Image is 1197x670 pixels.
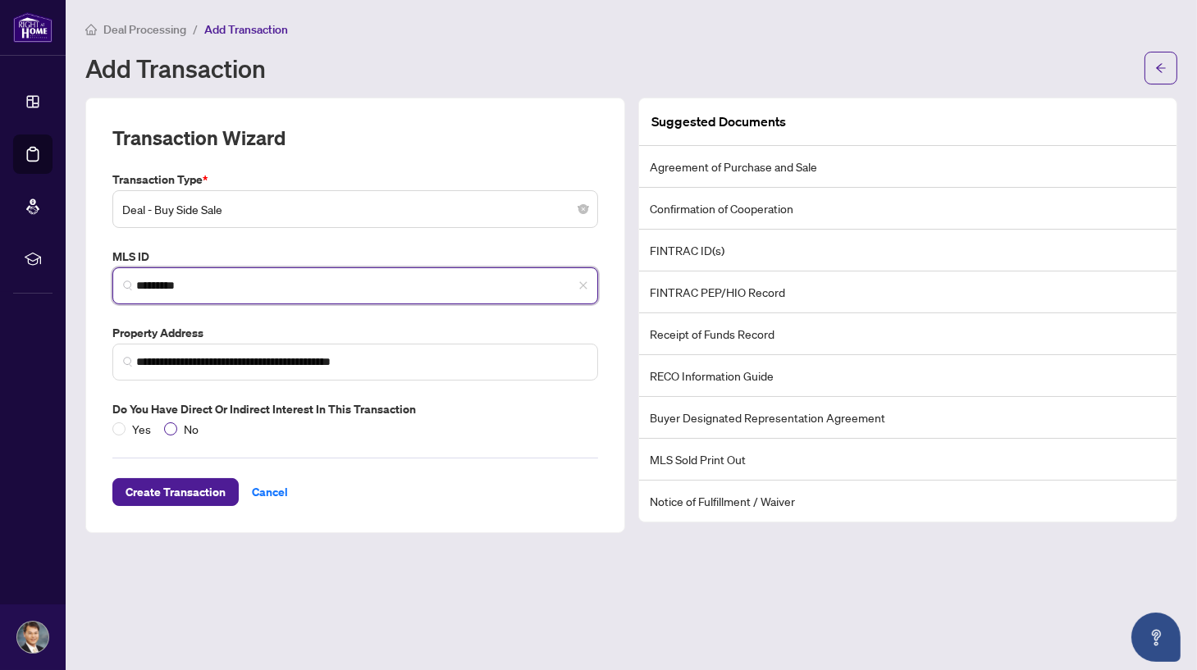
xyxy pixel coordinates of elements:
[639,313,1177,355] li: Receipt of Funds Record
[639,397,1177,439] li: Buyer Designated Representation Agreement
[85,24,97,35] span: home
[126,479,226,505] span: Create Transaction
[112,125,286,151] h2: Transaction Wizard
[578,280,588,290] span: close
[112,171,598,189] label: Transaction Type
[112,400,598,418] label: Do you have direct or indirect interest in this transaction
[639,355,1177,397] li: RECO Information Guide
[17,622,48,653] img: Profile Icon
[639,146,1177,188] li: Agreement of Purchase and Sale
[112,478,239,506] button: Create Transaction
[578,204,588,214] span: close-circle
[204,22,288,37] span: Add Transaction
[177,420,205,438] span: No
[193,20,198,39] li: /
[103,22,186,37] span: Deal Processing
[1131,613,1181,662] button: Open asap
[13,12,53,43] img: logo
[639,271,1177,313] li: FINTRAC PEP/HIO Record
[123,280,133,290] img: search_icon
[1155,62,1167,74] span: arrow-left
[239,478,301,506] button: Cancel
[112,248,598,266] label: MLS ID
[123,357,133,367] img: search_icon
[639,481,1177,522] li: Notice of Fulfillment / Waiver
[112,324,598,342] label: Property Address
[639,439,1177,481] li: MLS Sold Print Out
[252,479,288,505] span: Cancel
[122,194,588,225] span: Deal - Buy Side Sale
[639,230,1177,271] li: FINTRAC ID(s)
[85,55,266,81] h1: Add Transaction
[126,420,158,438] span: Yes
[639,188,1177,230] li: Confirmation of Cooperation
[652,112,787,132] article: Suggested Documents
